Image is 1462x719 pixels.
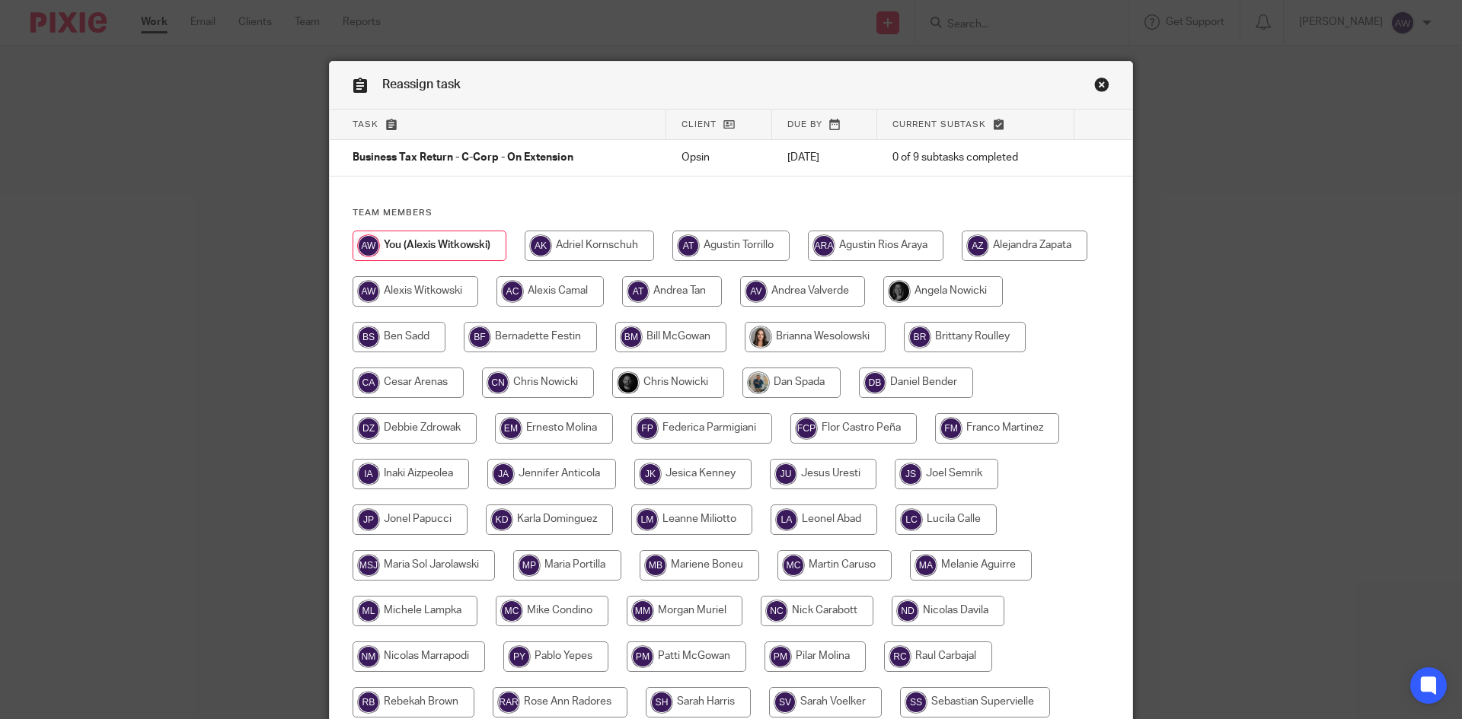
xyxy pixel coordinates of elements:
span: Due by [787,120,822,129]
td: 0 of 9 subtasks completed [877,140,1074,177]
span: Current subtask [892,120,986,129]
p: [DATE] [787,150,863,165]
span: Client [682,120,717,129]
p: Opsin [682,150,757,165]
span: Business Tax Return - C-Corp - On Extension [353,153,573,164]
span: Reassign task [382,78,461,91]
span: Task [353,120,378,129]
a: Close this dialog window [1094,77,1109,97]
h4: Team members [353,207,1109,219]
